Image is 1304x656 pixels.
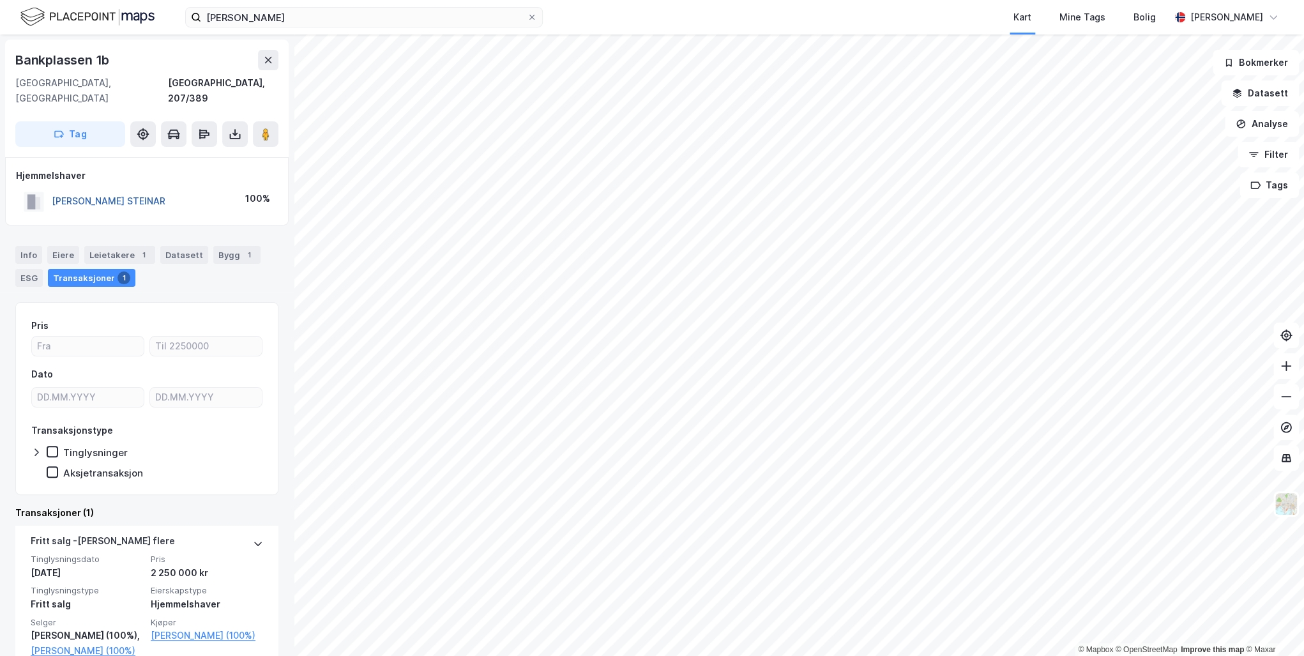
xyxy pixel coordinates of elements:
[1013,10,1031,25] div: Kart
[15,121,125,147] button: Tag
[31,628,143,643] div: [PERSON_NAME] (100%),
[243,248,255,261] div: 1
[168,75,278,106] div: [GEOGRAPHIC_DATA], 207/389
[31,617,143,628] span: Selger
[151,554,263,565] span: Pris
[31,565,143,581] div: [DATE]
[31,423,113,438] div: Transaksjonstype
[31,554,143,565] span: Tinglysningsdato
[31,585,143,596] span: Tinglysningstype
[1240,595,1304,656] div: Kontrollprogram for chat
[31,318,49,333] div: Pris
[15,50,112,70] div: Bankplassen 1b
[1225,111,1299,137] button: Analyse
[31,367,53,382] div: Dato
[48,269,135,287] div: Transaksjoner
[1240,595,1304,656] iframe: Chat Widget
[63,446,128,459] div: Tinglysninger
[1221,80,1299,106] button: Datasett
[15,505,278,521] div: Transaksjoner (1)
[151,565,263,581] div: 2 250 000 kr
[1240,172,1299,198] button: Tags
[150,337,262,356] input: Til 2250000
[118,271,130,284] div: 1
[32,388,144,407] input: DD.MM.YYYY
[84,246,155,264] div: Leietakere
[150,388,262,407] input: DD.MM.YYYY
[32,337,144,356] input: Fra
[1116,645,1178,654] a: OpenStreetMap
[1078,645,1113,654] a: Mapbox
[20,6,155,28] img: logo.f888ab2527a4732fd821a326f86c7f29.svg
[213,246,261,264] div: Bygg
[1274,492,1298,516] img: Z
[151,617,263,628] span: Kjøper
[137,248,150,261] div: 1
[63,467,143,479] div: Aksjetransaksjon
[1213,50,1299,75] button: Bokmerker
[245,191,270,206] div: 100%
[1059,10,1105,25] div: Mine Tags
[1190,10,1263,25] div: [PERSON_NAME]
[31,533,175,554] div: Fritt salg - [PERSON_NAME] flere
[16,168,278,183] div: Hjemmelshaver
[151,585,263,596] span: Eierskapstype
[151,597,263,612] div: Hjemmelshaver
[15,75,168,106] div: [GEOGRAPHIC_DATA], [GEOGRAPHIC_DATA]
[1133,10,1156,25] div: Bolig
[151,628,263,643] a: [PERSON_NAME] (100%)
[15,269,43,287] div: ESG
[47,246,79,264] div: Eiere
[160,246,208,264] div: Datasett
[201,8,527,27] input: Søk på adresse, matrikkel, gårdeiere, leietakere eller personer
[31,597,143,612] div: Fritt salg
[15,246,42,264] div: Info
[1181,645,1244,654] a: Improve this map
[1238,142,1299,167] button: Filter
